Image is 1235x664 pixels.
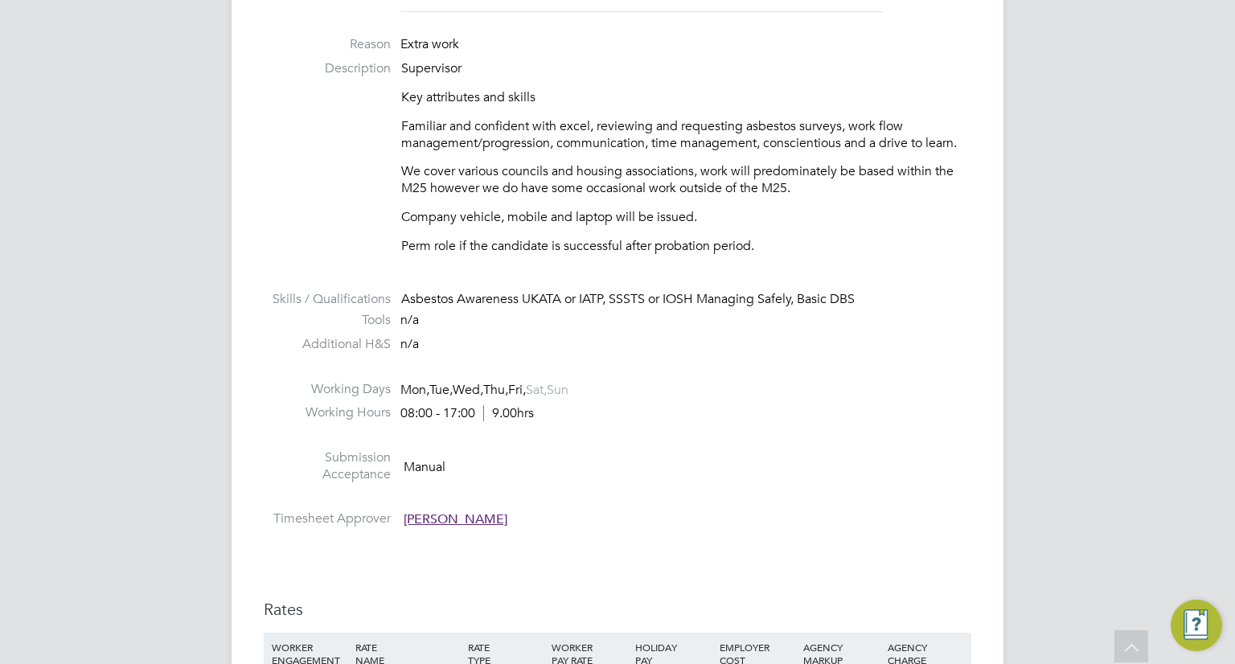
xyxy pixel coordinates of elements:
span: Mon, [400,382,429,398]
p: We cover various councils and housing associations, work will predominately be based within the M... [401,163,971,197]
span: Thu, [483,382,508,398]
h3: Rates [264,599,971,620]
span: Tue, [429,382,453,398]
label: Timesheet Approver [264,510,391,527]
label: Skills / Qualifications [264,291,391,308]
span: n/a [400,312,419,328]
p: Key attributes and skills [401,89,971,106]
button: Engage Resource Center [1171,600,1222,651]
span: Wed, [453,382,483,398]
p: Company vehicle, mobile and laptop will be issued. [401,209,971,226]
span: Sat, [526,382,547,398]
span: n/a [400,336,419,352]
label: Submission Acceptance [264,449,391,483]
span: Fri, [508,382,526,398]
label: Working Days [264,381,391,398]
div: Asbestos Awareness UKATA or IATP, SSSTS or IOSH Managing Safely, Basic DBS [401,291,971,308]
label: Tools [264,312,391,329]
div: 08:00 - 17:00 [400,405,534,422]
label: Reason [264,36,391,53]
label: Description [264,60,391,77]
p: Perm role if the candidate is successful after probation period. [401,238,971,255]
span: Manual [404,458,445,474]
label: Additional H&S [264,336,391,353]
span: [PERSON_NAME] [404,511,507,527]
span: Extra work [400,36,459,52]
span: 9.00hrs [483,405,534,421]
span: Sun [547,382,568,398]
label: Working Hours [264,404,391,421]
p: Familiar and confident with excel, reviewing and requesting asbestos surveys, work flow managemen... [401,118,971,152]
p: Supervisor [401,60,971,77]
